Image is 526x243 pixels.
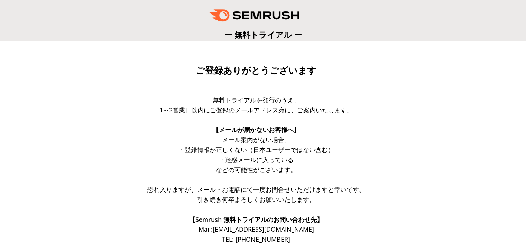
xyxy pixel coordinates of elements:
span: ・迷惑メールに入っている [219,156,294,164]
span: などの可能性がございます。 [216,166,297,174]
span: 無料トライアルを発行のうえ、 [213,96,300,104]
span: ー 無料トライアル ー [224,29,302,40]
span: 【Semrush 無料トライアルのお問い合わせ先】 [189,215,323,224]
span: メール案内がない場合、 [222,135,290,144]
span: ご登録ありがとうございます [196,65,316,76]
span: ・登録情報が正しくない（日本ユーザーではない含む） [178,146,334,154]
span: 【メールが届かないお客様へ】 [213,125,300,134]
span: 引き続き何卒よろしくお願いいたします。 [197,195,315,204]
span: 恐れ入りますが、メール・お電話にて一度お問合せいただけますと幸いです。 [147,185,365,194]
span: Mail: [EMAIL_ADDRESS][DOMAIN_NAME] [199,225,314,233]
span: 1～2営業日以内にご登録のメールアドレス宛に、ご案内いたします。 [159,106,353,114]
